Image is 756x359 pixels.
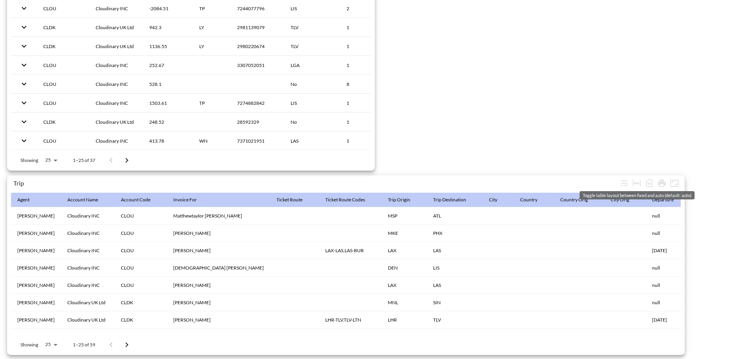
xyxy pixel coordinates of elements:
th: Frankie Carr [11,259,61,277]
div: Print [656,177,668,190]
th: WN [193,132,231,150]
div: Toggle table layout between fixed and auto (default: auto) [630,177,643,190]
div: Agent [17,195,30,205]
th: LAX [382,242,427,259]
th: LIS [427,259,483,277]
th: Fernandoemilio Echeverri [167,277,270,294]
th: MKE [382,225,427,242]
th: TLV [284,18,340,37]
th: LGA [284,56,340,74]
div: Number of rows selected for download: 59 [643,177,656,190]
th: Fernandoemilio Echeverri [167,242,270,259]
th: Victoria Rogov [11,277,61,294]
p: 1–25 of 37 [73,157,95,164]
th: Cloudinary INC [61,259,115,277]
th: 1 [340,18,386,37]
th: CLOU [115,207,167,225]
th: Cloudinary INC [61,225,115,242]
p: Showing [20,341,38,348]
th: 528.1 [143,75,193,93]
div: Ticket Route Codes [325,195,365,205]
th: Karla Strum [11,207,61,225]
th: LY [193,37,231,56]
div: City [489,195,497,205]
span: Country Orig [560,195,598,205]
th: 1 [340,37,386,56]
th: Jonathan Stickney [167,329,270,346]
th: null [646,294,690,311]
th: 942.3 [143,18,193,37]
th: CLDK [37,113,89,131]
th: Tania Skliarova [11,294,61,311]
th: 1 [340,56,386,74]
th: Christiandavid Lyles [167,259,270,277]
th: PHX [427,225,483,242]
th: 1503.61 [143,94,193,112]
button: expand row [17,20,31,34]
div: Trip Destination [433,195,466,205]
th: CLOU [115,242,167,259]
th: 413.78 [143,132,193,150]
div: Wrap text [618,177,630,190]
th: Cloudinary UK Ltd [61,294,115,311]
th: LHR [382,311,427,329]
th: Cloudinary UK Ltd [89,113,143,131]
span: Agent [17,195,40,205]
th: Amyjo Lindner [167,225,270,242]
button: expand row [17,134,31,147]
th: 1 [340,113,386,131]
div: Account Code [121,195,150,205]
th: Zuzana Samaj [167,311,270,329]
th: ATL [427,207,483,225]
th: Cloudinary INC [61,329,115,346]
th: 8 [340,75,386,93]
th: 14/09/2025 [646,311,690,329]
button: expand row [17,96,31,110]
button: expand row [17,115,31,128]
th: Cloudinary UK Ltd [89,18,143,37]
th: CLDK [37,18,89,37]
p: Showing [20,157,38,164]
th: No [284,75,340,93]
th: LIS [284,94,340,112]
th: null [646,225,690,242]
th: null [646,207,690,225]
th: MNL [382,294,427,311]
button: expand row [17,2,31,15]
th: LAX-LAS,LAS-BUR [319,242,382,259]
th: 2980220674 [231,37,284,56]
th: TLV [427,311,483,329]
span: Trip Destination [433,195,476,205]
th: 27/09/2025 [646,242,690,259]
th: TP [193,94,231,112]
th: CLOU [115,225,167,242]
span: Invoice For [173,195,207,205]
th: 1 [340,94,386,112]
th: 1 [340,132,386,150]
button: Go to next page [119,337,135,353]
th: CLDK [37,37,89,56]
div: 25 [41,339,60,350]
th: 7371021951 [231,132,284,150]
th: LAX [382,277,427,294]
th: Cloudinary INC [61,242,115,259]
th: CLOU [115,277,167,294]
th: CLOU [115,329,167,346]
div: Account Name [67,195,98,205]
span: City [489,195,508,205]
th: No [284,113,340,131]
span: Ticket Route Codes [325,195,375,205]
p: 1–25 of 59 [73,341,95,348]
th: 2981139079 [231,18,284,37]
button: Fullscreen [668,177,681,190]
th: LAS [427,277,483,294]
th: No [382,329,427,346]
button: Go to next page [119,153,135,168]
div: Ticket Route [276,195,302,205]
div: Invoice For [173,195,197,205]
th: CLDK [115,311,167,329]
th: No [427,329,483,346]
th: 28592329 [231,113,284,131]
th: CLOU [37,132,89,150]
span: Account Name [67,195,108,205]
